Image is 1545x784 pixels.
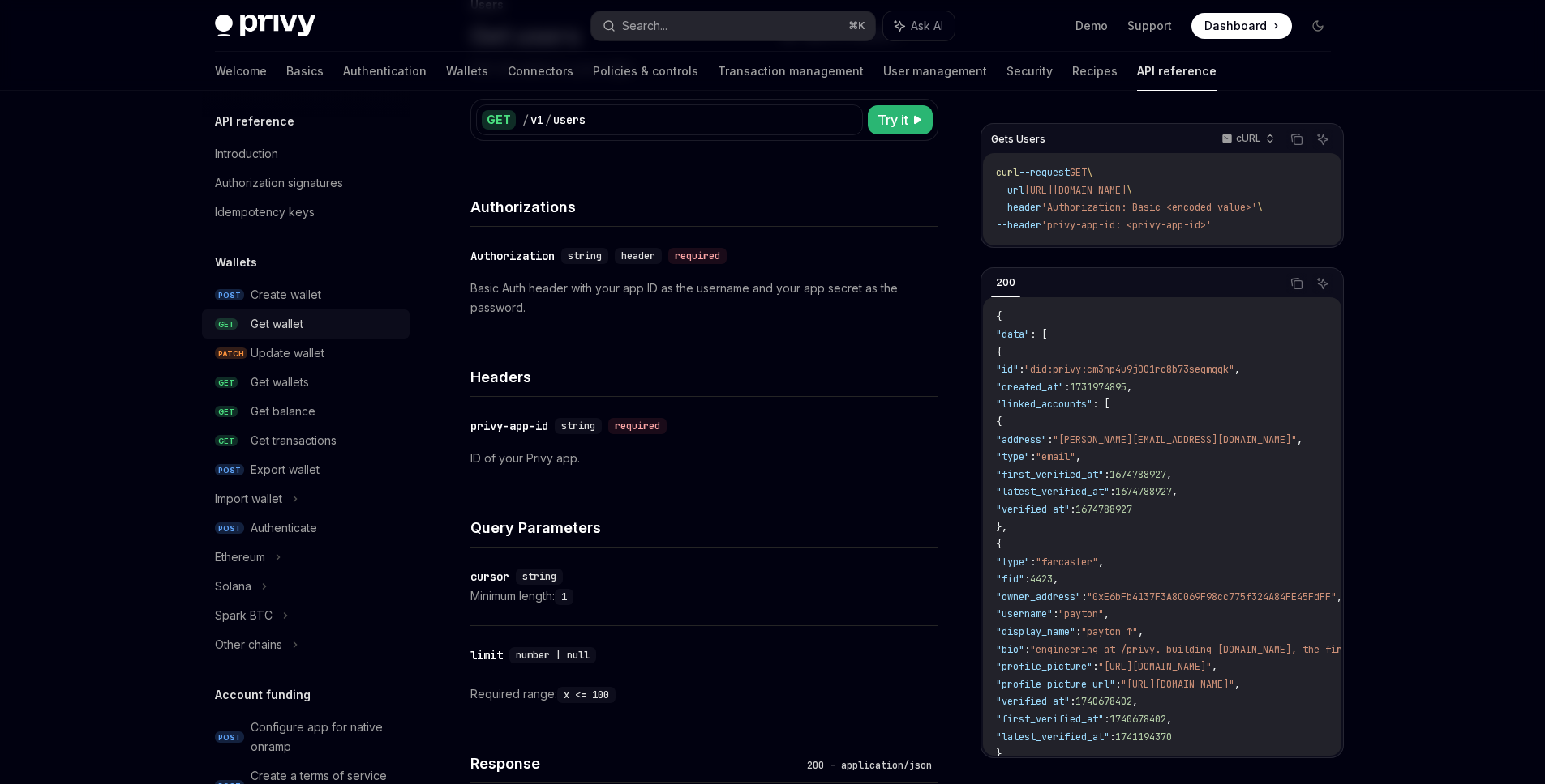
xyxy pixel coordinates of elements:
[996,503,1070,516] span: "verified_at"
[522,570,556,583] span: string
[215,253,257,272] h5: Wallets
[591,11,875,40] button: Search...⌘K
[215,548,265,567] div: Ethereum
[1036,450,1075,463] span: "email"
[1053,573,1058,586] span: ,
[251,518,317,538] div: Authenticate
[1104,713,1109,726] span: :
[996,607,1053,620] span: "username"
[996,166,1019,179] span: curl
[1070,166,1087,179] span: GET
[1312,129,1333,150] button: Ask AI
[215,289,244,301] span: POST
[996,398,1092,411] span: "linked_accounts"
[215,202,315,222] div: Idempotency keys
[522,112,529,128] div: /
[996,219,1041,232] span: --header
[996,184,1024,197] span: --url
[1024,643,1030,656] span: :
[202,168,410,198] a: Authorization signatures
[202,513,410,543] a: POSTAuthenticate
[568,249,602,262] span: string
[215,731,244,744] span: POST
[215,318,238,330] span: GET
[215,464,244,476] span: POST
[1024,573,1030,586] span: :
[202,339,410,368] a: PATCHUpdate wallet
[470,196,938,218] h4: Authorizations
[1286,129,1307,150] button: Copy the contents from the code block
[343,52,427,91] a: Authentication
[996,556,1030,569] span: "type"
[1137,52,1217,91] a: API reference
[996,201,1041,214] span: --header
[1286,273,1307,294] button: Copy the contents from the code block
[800,757,938,773] div: 200 - application/json
[470,752,800,774] h4: Response
[996,415,1002,428] span: {
[996,346,1002,359] span: {
[1138,625,1144,638] span: ,
[1030,556,1036,569] span: :
[996,328,1030,341] span: "data"
[991,133,1045,146] span: Gets Users
[215,685,311,705] h5: Account funding
[622,16,667,36] div: Search...
[555,589,573,605] code: 1
[996,643,1024,656] span: "bio"
[215,606,273,625] div: Spark BTC
[470,449,938,468] p: ID of your Privy app.
[1127,18,1172,34] a: Support
[868,105,933,134] button: Try it
[1053,607,1058,620] span: :
[470,684,938,704] div: Required range:
[251,460,320,479] div: Export wallet
[1297,433,1303,446] span: ,
[996,521,1007,534] span: },
[470,366,938,388] h4: Headers
[1064,381,1070,394] span: :
[215,577,251,596] div: Solana
[516,649,590,662] span: number | null
[202,397,410,426] a: GETGet balance
[202,280,410,309] a: POSTCreate wallet
[1075,18,1108,34] a: Demo
[1030,573,1053,586] span: 4423
[1109,468,1166,481] span: 1674788927
[1070,381,1127,394] span: 1731974895
[251,431,337,450] div: Get transactions
[470,569,509,585] div: cursor
[883,52,987,91] a: User management
[215,522,244,535] span: POST
[1191,13,1292,39] a: Dashboard
[1109,731,1115,744] span: :
[1115,731,1172,744] span: 1741194370
[215,406,238,418] span: GET
[1075,503,1132,516] span: 1674788927
[668,248,727,264] div: required
[215,635,282,654] div: Other chains
[1081,625,1138,638] span: "payton ↑"
[215,173,343,193] div: Authorization signatures
[991,273,1020,292] div: 200
[1166,468,1172,481] span: ,
[1257,201,1263,214] span: \
[1127,184,1132,197] span: \
[1006,52,1053,91] a: Security
[1115,485,1172,498] span: 1674788927
[1121,678,1234,691] span: "[URL][DOMAIN_NAME]"
[1305,13,1331,39] button: Toggle dark mode
[1234,678,1240,691] span: ,
[996,731,1109,744] span: "latest_verified_at"
[996,573,1024,586] span: "fid"
[1109,713,1166,726] span: 1740678402
[1087,166,1092,179] span: \
[996,713,1104,726] span: "first_verified_at"
[996,660,1092,673] span: "profile_picture"
[202,455,410,484] a: POSTExport wallet
[1036,556,1098,569] span: "farcaster"
[215,489,282,509] div: Import wallet
[996,625,1075,638] span: "display_name"
[1212,660,1217,673] span: ,
[996,310,1002,323] span: {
